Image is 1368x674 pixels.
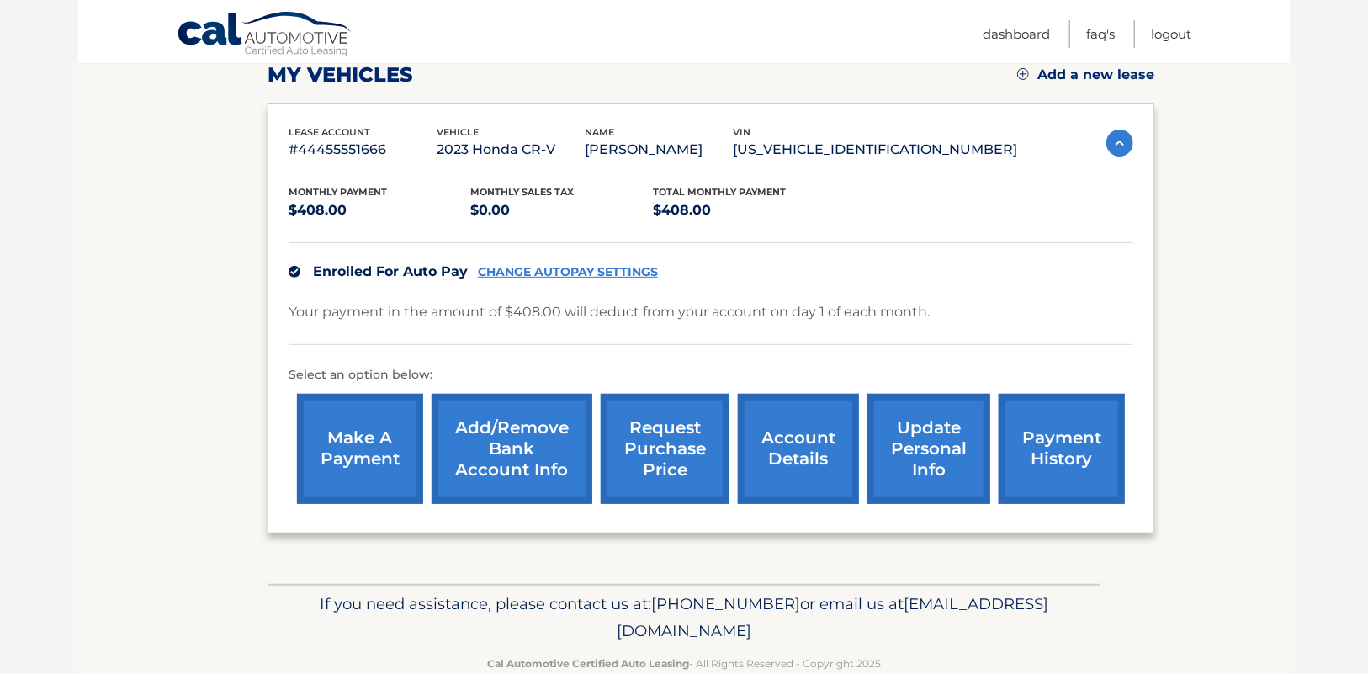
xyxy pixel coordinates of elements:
span: vin [733,126,750,138]
a: Add a new lease [1017,66,1154,83]
p: $408.00 [289,199,471,222]
a: update personal info [867,394,990,504]
a: CHANGE AUTOPAY SETTINGS [478,265,658,279]
span: [PHONE_NUMBER] [651,594,800,613]
a: request purchase price [601,394,729,504]
a: payment history [999,394,1125,504]
h2: my vehicles [268,62,413,88]
span: lease account [289,126,370,138]
p: #44455551666 [289,138,437,162]
p: - All Rights Reserved - Copyright 2025 [278,655,1090,672]
a: make a payment [297,394,423,504]
strong: Cal Automotive Certified Auto Leasing [487,657,689,670]
p: Your payment in the amount of $408.00 will deduct from your account on day 1 of each month. [289,300,930,324]
span: Total Monthly Payment [653,186,786,198]
span: name [585,126,614,138]
p: 2023 Honda CR-V [437,138,585,162]
a: account details [738,394,859,504]
img: add.svg [1017,68,1029,80]
p: Select an option below: [289,365,1133,385]
span: vehicle [437,126,479,138]
a: Add/Remove bank account info [432,394,592,504]
p: If you need assistance, please contact us at: or email us at [278,591,1090,645]
a: FAQ's [1086,20,1115,48]
span: Enrolled For Auto Pay [313,263,468,279]
img: check.svg [289,266,300,278]
p: $408.00 [653,199,835,222]
a: Cal Automotive [177,11,353,60]
p: [PERSON_NAME] [585,138,733,162]
a: Logout [1151,20,1191,48]
span: Monthly Payment [289,186,387,198]
img: accordion-active.svg [1106,130,1133,157]
span: Monthly sales Tax [471,186,575,198]
a: Dashboard [983,20,1050,48]
p: [US_VEHICLE_IDENTIFICATION_NUMBER] [733,138,1017,162]
p: $0.00 [471,199,654,222]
